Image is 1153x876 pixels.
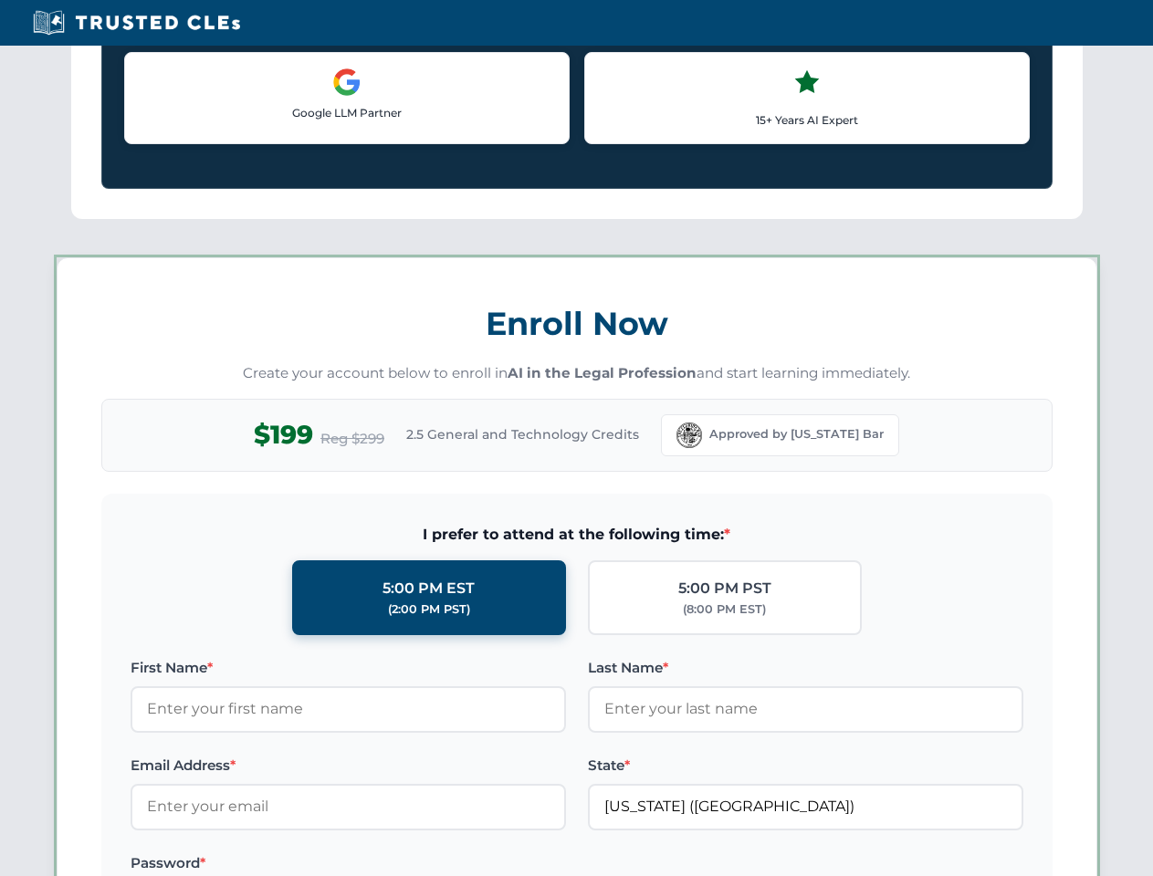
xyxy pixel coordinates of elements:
label: Password [131,852,566,874]
div: 5:00 PM PST [678,577,771,600]
img: Florida Bar [676,422,702,448]
span: I prefer to attend at the following time: [131,523,1023,547]
div: (2:00 PM PST) [388,600,470,619]
p: 15+ Years AI Expert [600,111,1014,129]
input: Florida (FL) [588,784,1023,829]
label: State [588,755,1023,777]
div: (8:00 PM EST) [683,600,766,619]
span: 2.5 General and Technology Credits [406,424,639,444]
span: $199 [254,414,313,455]
input: Enter your email [131,784,566,829]
label: First Name [131,657,566,679]
p: Google LLM Partner [140,104,554,121]
input: Enter your first name [131,686,566,732]
input: Enter your last name [588,686,1023,732]
label: Email Address [131,755,566,777]
h3: Enroll Now [101,295,1053,352]
strong: AI in the Legal Profession [508,364,697,381]
img: Google [332,68,362,97]
div: 5:00 PM EST [383,577,475,600]
span: Reg $299 [320,428,384,450]
label: Last Name [588,657,1023,679]
p: Create your account below to enroll in and start learning immediately. [101,363,1053,384]
span: Approved by [US_STATE] Bar [709,425,884,443]
img: Trusted CLEs [27,9,246,36]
